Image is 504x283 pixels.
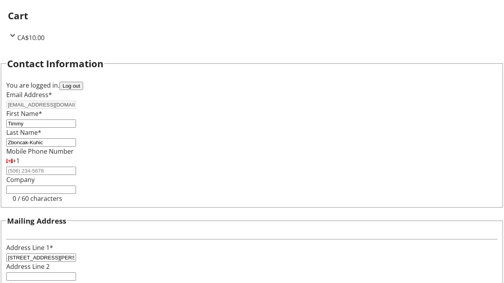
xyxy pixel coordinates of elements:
[6,243,53,252] label: Address Line 1*
[59,82,83,90] button: Log out
[6,90,52,99] label: Email Address*
[6,175,35,184] label: Company
[7,57,104,71] h2: Contact Information
[6,147,74,156] label: Mobile Phone Number
[6,81,498,90] div: You are logged in.
[6,254,76,262] input: Address
[7,215,66,226] h3: Mailing Address
[6,128,41,137] label: Last Name*
[6,167,76,175] input: (506) 234-5678
[13,194,62,203] tr-character-limit: 0 / 60 characters
[8,9,496,23] h2: Cart
[6,262,50,271] label: Address Line 2
[6,109,42,118] label: First Name*
[17,33,44,42] span: CA$10.00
